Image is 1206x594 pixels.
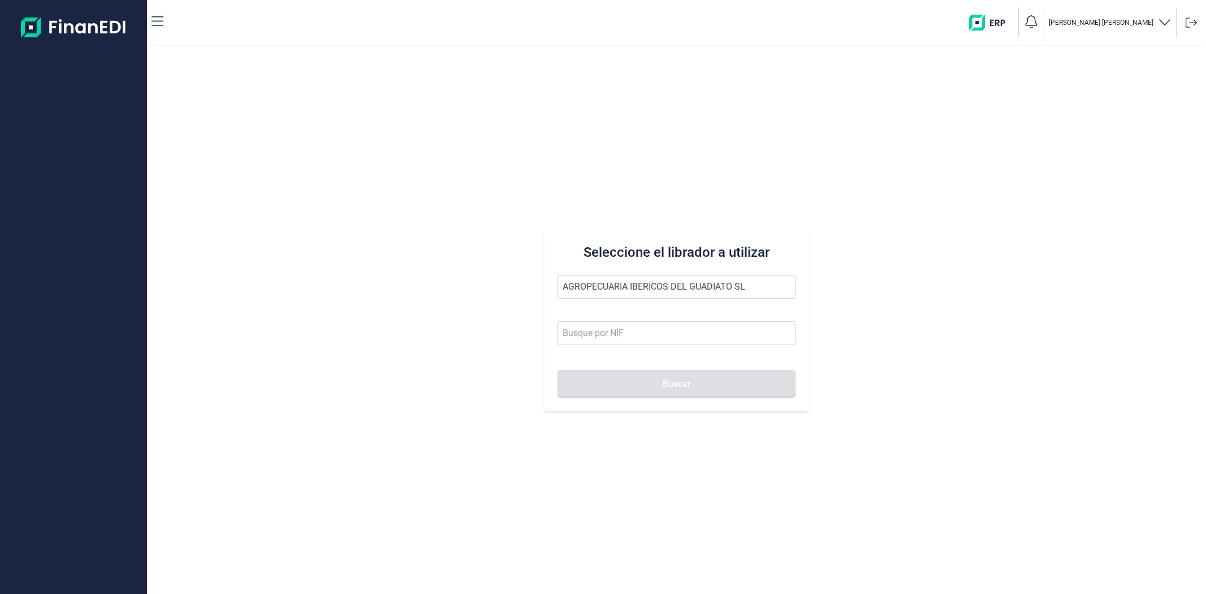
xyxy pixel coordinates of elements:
[969,15,1014,31] img: erp
[557,243,795,261] h3: Seleccione el librador a utilizar
[1049,15,1172,31] button: [PERSON_NAME] [PERSON_NAME]
[557,321,795,345] input: Busque por NIF
[21,9,127,45] img: Logo de aplicación
[1049,18,1153,27] p: [PERSON_NAME] [PERSON_NAME]
[557,370,795,397] button: Buscar
[557,275,795,299] input: Seleccione la razón social
[663,380,691,388] span: Buscar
